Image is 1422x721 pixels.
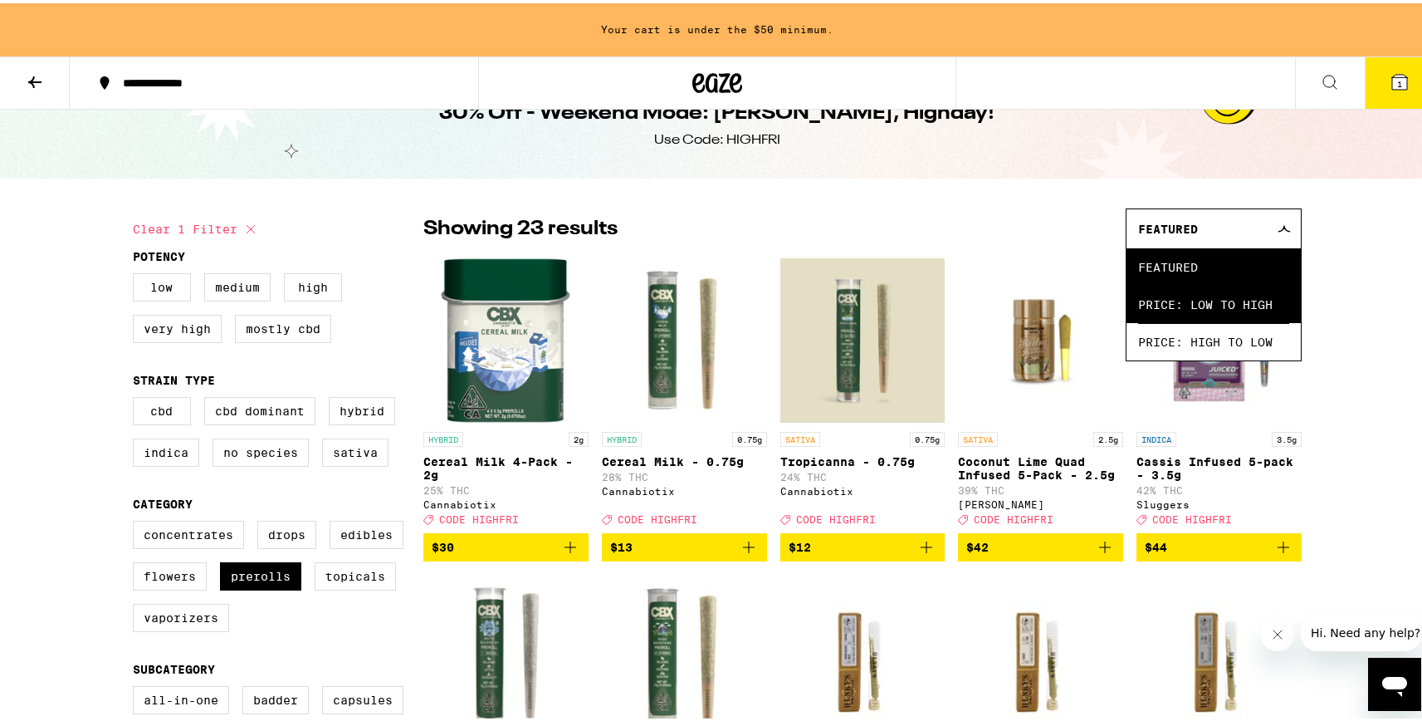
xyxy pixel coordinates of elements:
span: Featured [1138,219,1198,233]
label: CBD Dominant [204,394,315,422]
span: $42 [966,537,989,551]
span: CODE HIGHFRI [439,511,519,522]
p: SATIVA [780,429,820,444]
div: Sluggers [1136,496,1302,507]
img: Cannabiotix - Tropicanna - 0.75g [780,254,946,420]
p: 24% THC [780,468,946,479]
p: 0.75g [732,429,767,444]
div: Cannabiotix [602,483,767,493]
img: Jeeter - Coconut Lime Quad Infused 5-Pack - 2.5g [958,254,1123,420]
label: Hybrid [329,394,395,422]
p: Tropicanna - 0.75g [780,452,946,465]
label: Capsules [322,683,403,711]
legend: Potency [133,247,185,260]
div: [PERSON_NAME] [958,496,1123,507]
p: Coconut Lime Quad Infused 5-Pack - 2.5g [958,452,1123,478]
p: 0.75g [910,429,945,444]
button: Add to bag [1136,530,1302,558]
span: $13 [610,537,633,551]
button: Add to bag [958,530,1123,558]
p: 2g [569,429,589,444]
p: HYBRID [423,429,463,444]
a: Open page for Coconut Lime Quad Infused 5-Pack - 2.5g from Jeeter [958,254,1123,530]
label: Mostly CBD [235,311,331,340]
button: Add to bag [780,530,946,558]
p: SATIVA [958,429,998,444]
button: Add to bag [602,530,767,558]
label: No Species [213,435,309,463]
div: Cannabiotix [423,496,589,507]
label: Concentrates [133,517,244,546]
span: CODE HIGHFRI [974,511,1053,522]
label: Very High [133,311,222,340]
span: $12 [789,537,811,551]
label: All-In-One [133,683,229,711]
label: CBD [133,394,191,422]
span: $44 [1145,537,1167,551]
div: Use Code: HIGHFRI [654,128,780,146]
span: Price: High to Low [1138,320,1289,357]
span: $30 [432,537,454,551]
span: CODE HIGHFRI [618,511,697,522]
iframe: Close message [1261,615,1294,648]
label: Sativa [322,435,388,463]
iframe: Button to launch messaging window [1368,655,1421,708]
div: Cannabiotix [780,483,946,493]
p: HYBRID [602,429,642,444]
p: INDICA [1136,429,1176,444]
label: Edibles [330,517,403,546]
p: 2.5g [1093,429,1123,444]
p: 25% THC [423,482,589,493]
label: Flowers [133,559,207,587]
iframe: Message from company [1301,611,1421,648]
p: Showing 23 results [423,212,618,240]
label: Low [133,270,191,298]
span: Featured [1138,245,1289,282]
p: Cassis Infused 5-pack - 3.5g [1136,452,1302,478]
img: Cannabiotix - Cereal Milk 4-Pack - 2g [440,254,571,420]
img: Cannabiotix - Cereal Milk - 0.75g [602,254,767,420]
a: Open page for Cereal Milk 4-Pack - 2g from Cannabiotix [423,254,589,530]
label: Drops [257,517,316,546]
label: Prerolls [220,559,301,587]
button: Clear 1 filter [133,205,261,247]
legend: Strain Type [133,370,215,384]
a: Open page for Cassis Infused 5-pack - 3.5g from Sluggers [1136,254,1302,530]
legend: Category [133,494,193,508]
h1: 30% Off - Weekend Mode: [PERSON_NAME], Highday! [440,96,995,125]
label: Indica [133,435,199,463]
span: 1 [1397,76,1402,86]
span: CODE HIGHFRI [1152,511,1232,522]
label: Medium [204,270,271,298]
p: 42% THC [1136,482,1302,493]
label: Topicals [315,559,396,587]
a: Open page for Cereal Milk - 0.75g from Cannabiotix [602,254,767,530]
p: 39% THC [958,482,1123,493]
span: CODE HIGHFRI [796,511,876,522]
p: 28% THC [602,468,767,479]
p: 3.5g [1272,429,1302,444]
button: Add to bag [423,530,589,558]
p: Cereal Milk - 0.75g [602,452,767,465]
label: Badder [242,683,309,711]
span: Price: Low to High [1138,282,1289,320]
p: Cereal Milk 4-Pack - 2g [423,452,589,478]
legend: Subcategory [133,660,215,673]
label: Vaporizers [133,601,229,629]
a: Open page for Tropicanna - 0.75g from Cannabiotix [780,254,946,530]
label: High [284,270,342,298]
